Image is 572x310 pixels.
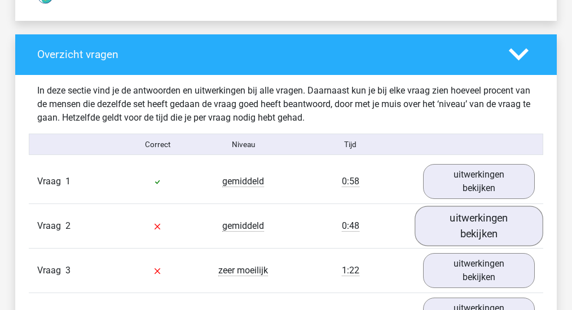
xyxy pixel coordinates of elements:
span: gemiddeld [222,220,264,232]
h4: Overzicht vragen [37,48,492,61]
span: 2 [65,220,71,231]
div: Niveau [200,139,286,150]
span: 3 [65,265,71,276]
a: uitwerkingen bekijken [423,164,535,199]
span: 1 [65,176,71,187]
div: In deze sectie vind je de antwoorden en uitwerkingen bij alle vragen. Daarnaast kun je bij elke v... [29,84,543,125]
span: Vraag [37,264,65,277]
span: 0:58 [342,176,359,187]
span: 1:22 [342,265,359,276]
a: uitwerkingen bekijken [423,253,535,288]
span: Vraag [37,175,65,188]
span: gemiddeld [222,176,264,187]
a: uitwerkingen bekijken [415,206,543,246]
span: 0:48 [342,220,359,232]
div: Tijd [286,139,415,150]
div: Correct [115,139,201,150]
span: Vraag [37,219,65,233]
span: zeer moeilijk [218,265,268,276]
